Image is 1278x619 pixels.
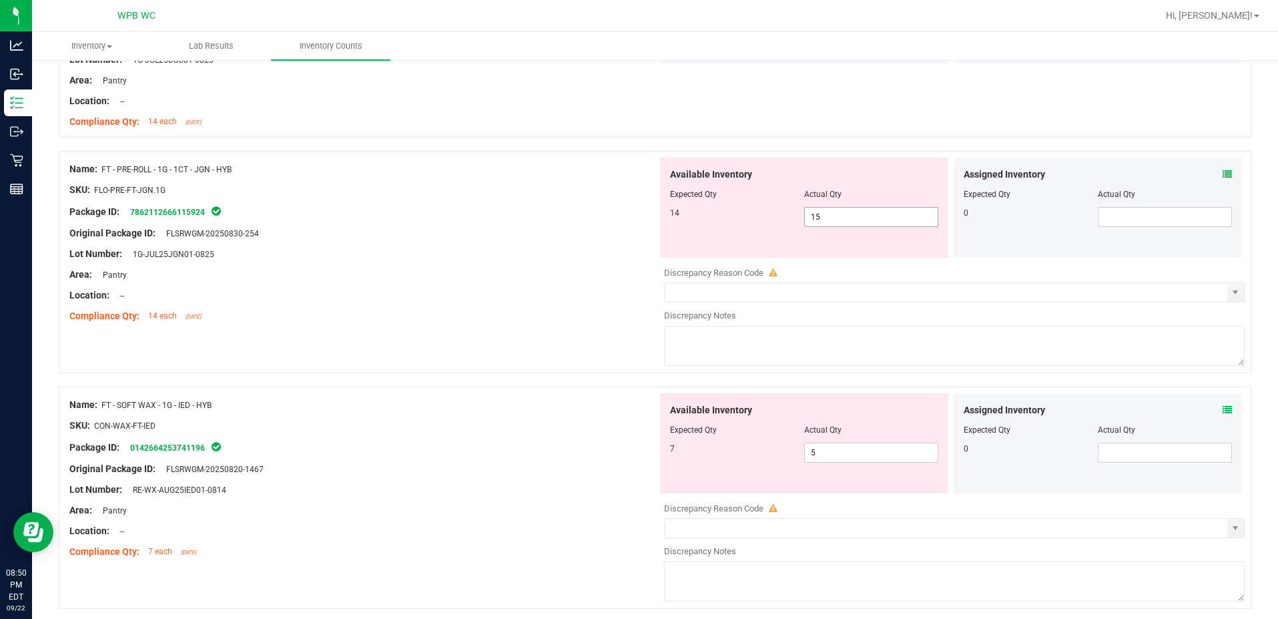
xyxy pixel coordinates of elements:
div: Expected Qty [964,188,1098,200]
span: Available Inventory [670,403,752,417]
span: WPB WC [117,10,155,21]
a: 0142664253741196 [130,443,205,453]
inline-svg: Outbound [10,125,23,138]
span: Expected Qty [670,190,717,199]
div: 0 [964,207,1098,219]
span: Package ID: [69,442,119,453]
div: 0 [964,443,1098,455]
span: Original Package ID: [69,228,155,238]
inline-svg: Analytics [10,39,23,52]
span: 1G-JUL25DSC01-0825 [126,55,214,65]
span: Original Package ID: [69,463,155,474]
span: Lot Number: [69,484,122,495]
div: Actual Qty [1098,188,1232,200]
span: Location: [69,95,109,106]
span: In Sync [210,204,222,218]
span: select [1227,519,1244,538]
span: Inventory Counts [282,40,380,52]
span: Hi, [PERSON_NAME]! [1166,10,1253,21]
span: Compliance Qty: [69,116,139,127]
input: 5 [805,443,938,462]
span: FT - SOFT WAX - 1G - IED - HYB [101,401,212,410]
span: 14 each [148,117,177,126]
span: Name: [69,164,97,174]
span: Available Inventory [670,168,752,182]
div: Discrepancy Notes [664,545,1245,558]
a: Inventory Counts [271,32,390,60]
inline-svg: Retail [10,154,23,167]
input: 15 [805,208,938,226]
span: Area: [69,269,92,280]
span: [DATE] [181,550,196,556]
span: Pantry [96,506,127,515]
inline-svg: Reports [10,182,23,196]
span: Package ID: [69,206,119,217]
p: 09/22 [6,603,26,613]
span: -- [113,97,124,106]
a: Lab Results [151,32,271,60]
span: Area: [69,505,92,515]
span: Pantry [96,270,127,280]
span: FT - PRE-ROLL - 1G - 1CT - JGN - HYB [101,165,232,174]
span: Lot Number: [69,54,122,65]
span: 14 each [148,311,177,321]
span: Pantry [96,76,127,85]
span: Discrepancy Reason Code [664,503,763,513]
span: 7 each [148,547,172,556]
span: FLSRWGM-20250830-254 [159,229,259,238]
div: Discrepancy Notes [664,309,1245,323]
span: Inventory [33,40,151,52]
p: 08:50 PM EDT [6,567,26,603]
span: Expected Qty [670,425,717,435]
span: -- [113,527,124,536]
span: 1G-JUL25JGN01-0825 [126,250,214,259]
span: SKU: [69,184,90,195]
span: Lot Number: [69,248,122,259]
div: Actual Qty [1098,424,1232,436]
span: Name: [69,399,97,410]
span: Assigned Inventory [964,168,1045,182]
span: Lab Results [171,40,252,52]
span: RE-WX-AUG25IED01-0814 [126,485,226,495]
span: Actual Qty [804,425,842,435]
span: Assigned Inventory [964,403,1045,417]
span: Discrepancy Reason Code [664,268,763,278]
inline-svg: Inbound [10,67,23,81]
span: 14 [670,208,679,218]
span: FLSRWGM-20250820-1467 [159,465,264,474]
span: CON-WAX-FT-IED [94,421,155,431]
span: [DATE] [186,120,201,126]
a: 7862112666115924 [130,208,205,217]
span: [DATE] [186,314,201,320]
span: -- [113,291,124,300]
iframe: Resource center [13,512,53,552]
span: SKU: [69,420,90,431]
inline-svg: Inventory [10,96,23,110]
a: Inventory [32,32,151,60]
span: Compliance Qty: [69,546,139,557]
span: Actual Qty [804,190,842,199]
span: Compliance Qty: [69,311,139,321]
span: Area: [69,75,92,85]
span: select [1227,283,1244,302]
span: In Sync [210,440,222,453]
div: Expected Qty [964,424,1098,436]
span: Location: [69,290,109,300]
span: FLO-PRE-FT-JGN.1G [94,186,166,195]
span: Location: [69,526,109,536]
span: 7 [670,444,675,453]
